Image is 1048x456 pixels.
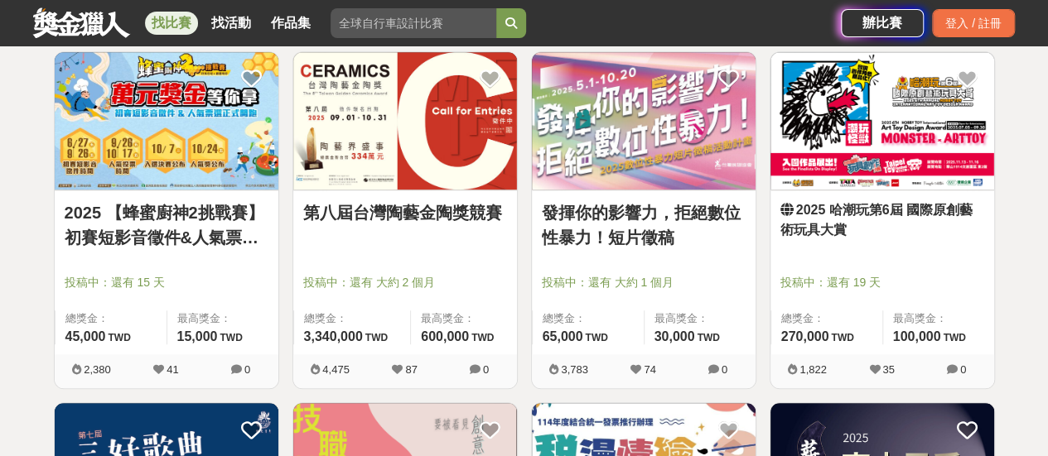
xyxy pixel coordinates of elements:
[893,310,984,327] span: 最高獎金：
[644,363,655,376] span: 74
[303,274,507,291] span: 投稿中：還有 大約 2 個月
[781,310,872,327] span: 總獎金：
[205,12,258,35] a: 找活動
[943,332,965,343] span: TWD
[177,329,218,343] span: 15,000
[322,363,350,376] span: 4,475
[55,52,278,190] img: Cover Image
[145,12,198,35] a: 找比賽
[585,332,607,343] span: TWD
[108,332,130,343] span: TWD
[542,274,746,291] span: 投稿中：還有 大約 1 個月
[780,274,984,291] span: 投稿中：還有 19 天
[780,200,984,240] a: 2025 哈潮玩第6屆 國際原創藝術玩具大賞
[65,200,268,250] a: 2025 【蜂蜜廚神2挑戰賽】初賽短影音徵件&人氣票選正式開跑！
[421,310,506,327] span: 最高獎金：
[220,332,242,343] span: TWD
[722,363,727,376] span: 0
[561,363,588,376] span: 3,783
[893,329,941,343] span: 100,000
[177,310,268,327] span: 最高獎金：
[543,310,634,327] span: 總獎金：
[167,363,178,376] span: 41
[264,12,317,35] a: 作品集
[654,329,695,343] span: 30,000
[471,332,494,343] span: TWD
[543,329,583,343] span: 65,000
[542,200,746,250] a: 發揮你的影響力，拒絕數位性暴力！短片徵稿
[84,363,111,376] span: 2,380
[304,310,401,327] span: 總獎金：
[421,329,469,343] span: 600,000
[405,363,417,376] span: 87
[532,52,756,190] img: Cover Image
[65,274,268,291] span: 投稿中：還有 15 天
[304,329,363,343] span: 3,340,000
[65,329,106,343] span: 45,000
[960,363,966,376] span: 0
[770,52,994,190] img: Cover Image
[841,9,924,37] a: 辦比賽
[365,332,388,343] span: TWD
[293,52,517,190] img: Cover Image
[831,332,853,343] span: TWD
[331,8,496,38] input: 全球自行車設計比賽
[65,310,157,327] span: 總獎金：
[882,363,894,376] span: 35
[697,332,719,343] span: TWD
[483,363,489,376] span: 0
[932,9,1015,37] div: 登入 / 註冊
[799,363,827,376] span: 1,822
[244,363,250,376] span: 0
[303,200,507,225] a: 第八屆台灣陶藝金陶獎競賽
[654,310,746,327] span: 最高獎金：
[781,329,829,343] span: 270,000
